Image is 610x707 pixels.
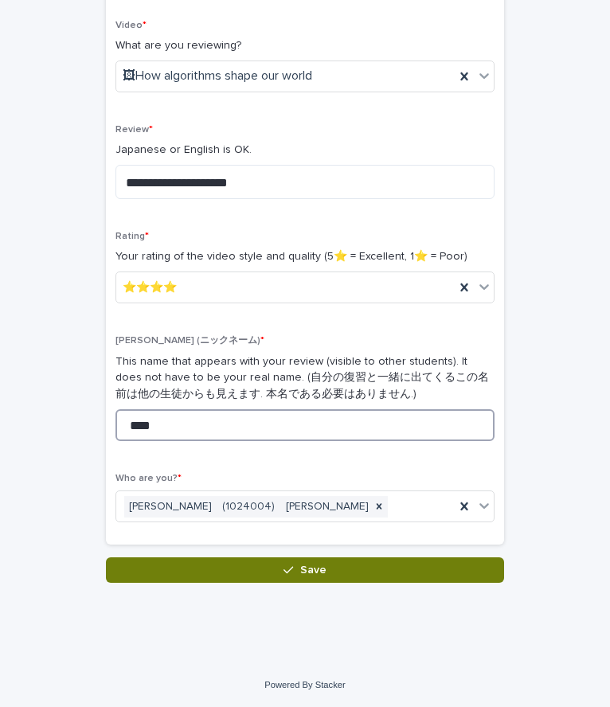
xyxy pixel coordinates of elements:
[124,496,370,518] div: [PERSON_NAME] (1024004) [PERSON_NAME]
[115,353,495,403] p: This name that appears with your review (visible to other students). It does not have to be your ...
[115,474,182,483] span: Who are you?
[115,232,149,241] span: Rating
[115,336,264,346] span: [PERSON_NAME] (ニックネーム)
[115,125,153,135] span: Review
[115,248,495,265] p: Your rating of the video style and quality (5⭐️ = Excellent, 1⭐️ = Poor)
[123,68,312,84] span: 🖼How algorithms shape our world
[264,680,345,689] a: Powered By Stacker
[106,557,504,583] button: Save
[300,564,327,576] span: Save
[115,142,495,158] p: Japanese or English is OK.
[123,279,177,296] span: ⭐️⭐️⭐️⭐️
[115,21,147,30] span: Video
[115,37,495,54] p: What are you reviewing?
